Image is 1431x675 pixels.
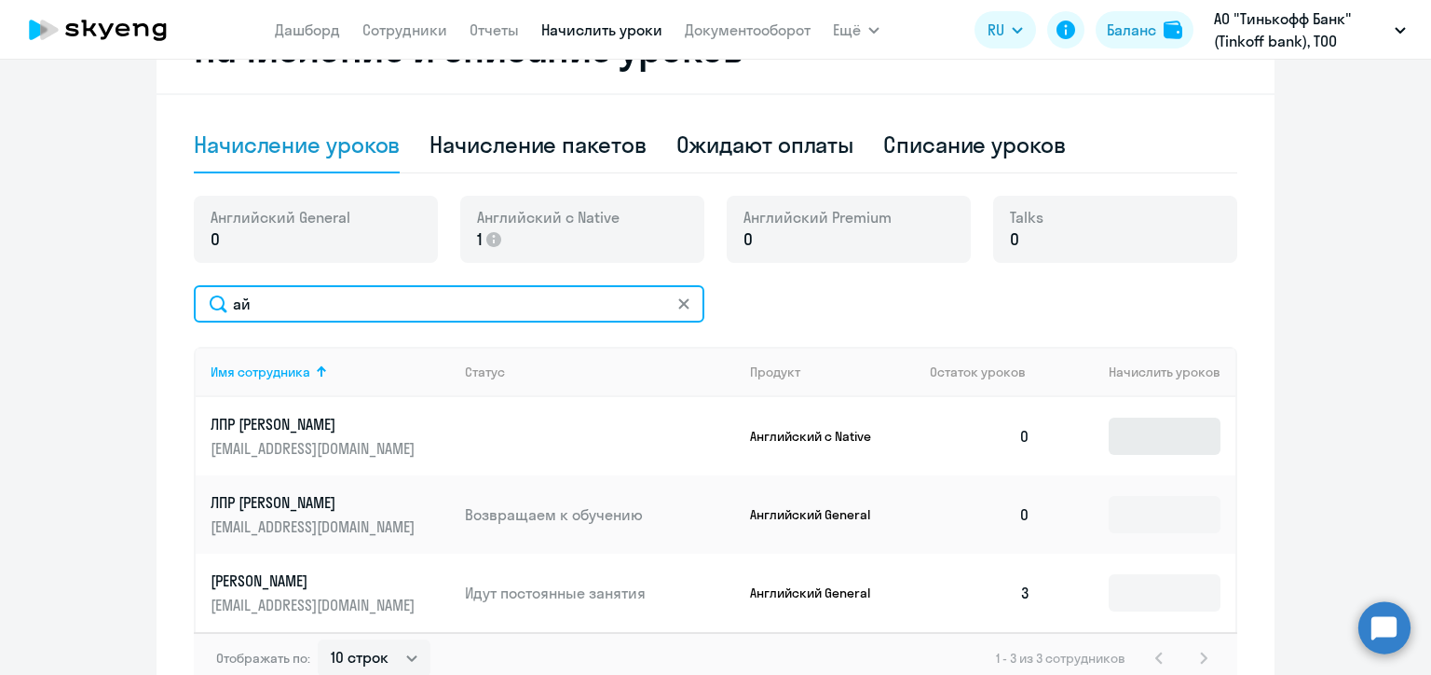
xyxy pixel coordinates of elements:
[465,504,735,525] p: Возвращаем к обучению
[1010,227,1019,252] span: 0
[470,21,519,39] a: Отчеты
[429,130,646,159] div: Начисление пакетов
[211,492,450,537] a: ЛПР [PERSON_NAME][EMAIL_ADDRESS][DOMAIN_NAME]
[915,475,1045,554] td: 0
[883,130,1066,159] div: Списание уроков
[216,650,310,667] span: Отображать по:
[1096,11,1193,48] button: Балансbalance
[930,364,1045,380] div: Остаток уроков
[743,207,892,227] span: Английский Premium
[211,571,450,615] a: [PERSON_NAME][EMAIL_ADDRESS][DOMAIN_NAME]
[211,414,450,459] a: ЛПР [PERSON_NAME][EMAIL_ADDRESS][DOMAIN_NAME]
[211,595,419,615] p: [EMAIL_ADDRESS][DOMAIN_NAME]
[915,397,1045,475] td: 0
[750,585,890,601] p: Английский General
[211,364,450,380] div: Имя сотрудника
[477,227,483,252] span: 1
[194,26,1237,71] h2: Начисление и списание уроков
[211,227,220,252] span: 0
[1107,19,1156,41] div: Баланс
[194,130,400,159] div: Начисление уроков
[465,583,735,603] p: Идут постоянные занятия
[477,207,620,227] span: Английский с Native
[465,364,735,380] div: Статус
[750,506,890,523] p: Английский General
[1164,21,1182,39] img: balance
[750,364,916,380] div: Продукт
[750,364,800,380] div: Продукт
[275,21,340,39] a: Дашборд
[541,21,662,39] a: Начислить уроки
[974,11,1036,48] button: RU
[1214,7,1387,52] p: АО "Тинькофф Банк" (Tinkoff bank), ТОО "Вивид ТЕХ
[988,19,1004,41] span: RU
[465,364,505,380] div: Статус
[211,571,419,591] p: [PERSON_NAME]
[750,428,890,445] p: Английский с Native
[1045,347,1235,397] th: Начислить уроков
[833,11,879,48] button: Ещё
[211,207,350,227] span: Английский General
[211,364,310,380] div: Имя сотрудника
[211,414,419,434] p: ЛПР [PERSON_NAME]
[833,19,861,41] span: Ещё
[996,650,1125,667] span: 1 - 3 из 3 сотрудников
[362,21,447,39] a: Сотрудники
[930,364,1026,380] span: Остаток уроков
[194,285,704,323] input: Поиск по имени, email, продукту или статусу
[1010,207,1043,227] span: Talks
[211,438,419,459] p: [EMAIL_ADDRESS][DOMAIN_NAME]
[915,554,1045,632] td: 3
[743,227,753,252] span: 0
[685,21,811,39] a: Документооборот
[211,492,419,513] p: ЛПР [PERSON_NAME]
[676,130,854,159] div: Ожидают оплаты
[1205,7,1415,52] button: АО "Тинькофф Банк" (Tinkoff bank), ТОО "Вивид ТЕХ
[211,517,419,537] p: [EMAIL_ADDRESS][DOMAIN_NAME]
